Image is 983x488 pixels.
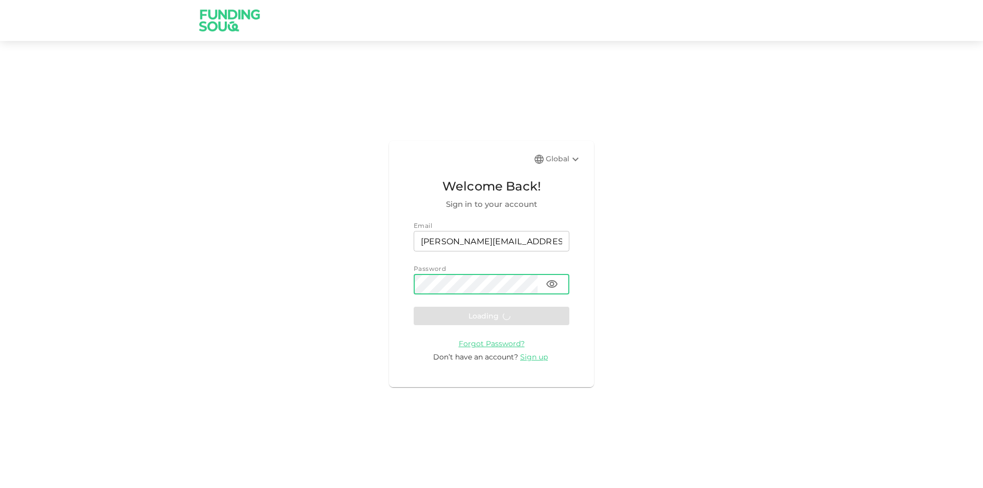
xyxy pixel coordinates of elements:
[546,153,582,165] div: Global
[414,177,569,196] span: Welcome Back!
[414,265,446,272] span: Password
[414,231,569,251] input: email
[459,339,525,348] span: Forgot Password?
[520,352,548,362] span: Sign up
[414,274,538,294] input: password
[459,338,525,348] a: Forgot Password?
[414,222,432,229] span: Email
[433,352,518,362] span: Don’t have an account?
[414,198,569,210] span: Sign in to your account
